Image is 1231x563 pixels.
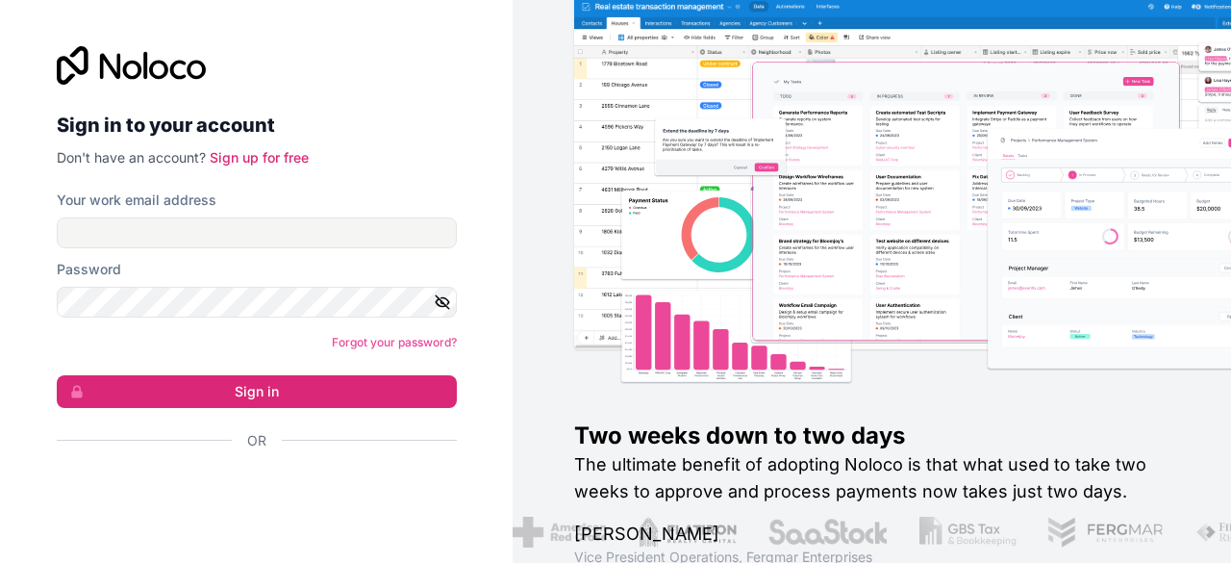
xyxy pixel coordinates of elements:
input: Email address [57,218,457,248]
label: Your work email address [57,191,216,210]
button: Sign in [57,375,457,408]
span: Or [247,431,266,450]
span: Don't have an account? [57,149,206,166]
input: Password [57,287,457,318]
a: Sign up for free [210,149,309,166]
img: /assets/american-red-cross-BAupjrZR.png [467,517,561,548]
h2: Sign in to your account [57,108,457,142]
h2: The ultimate benefit of adopting Noloco is that what used to take two weeks to approve and proces... [574,451,1169,505]
h1: [PERSON_NAME] [574,521,1169,548]
label: Password [57,260,121,279]
a: Forgot your password? [332,335,457,349]
h1: Two weeks down to two days [574,421,1169,451]
iframe: Sign in with Google Button [47,472,451,514]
